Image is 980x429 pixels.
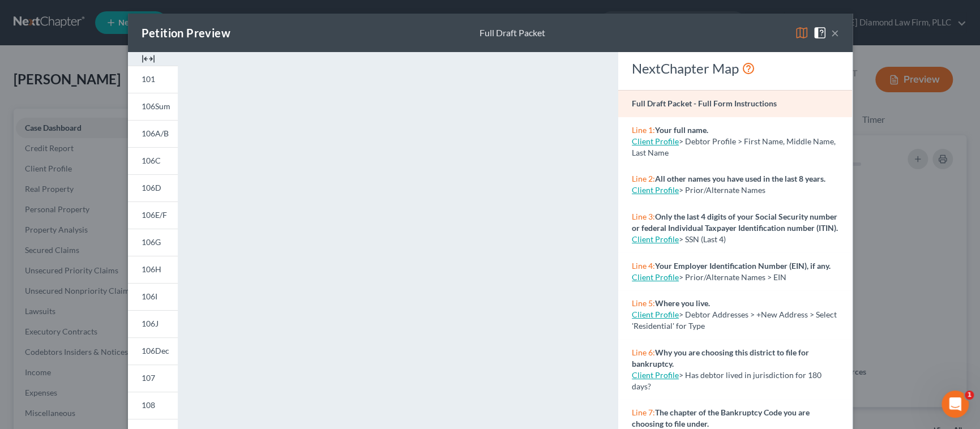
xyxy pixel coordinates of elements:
span: 108 [142,400,155,410]
span: Line 2: [632,174,655,183]
a: 106A/B [128,120,178,147]
img: help-close-5ba153eb36485ed6c1ea00a893f15db1cb9b99d6cae46e1a8edb6c62d00a1a76.svg [813,26,827,40]
a: 106C [128,147,178,174]
span: 106J [142,319,159,328]
span: > Prior/Alternate Names > EIN [679,272,786,282]
span: 106Sum [142,101,170,111]
a: Client Profile [632,234,679,244]
span: 106E/F [142,210,167,220]
a: 107 [128,364,178,392]
span: 106D [142,183,161,192]
a: 106E/F [128,201,178,229]
strong: Why you are choosing this district to file for bankruptcy. [632,348,809,368]
span: 106G [142,237,161,247]
span: Line 7: [632,407,655,417]
span: 106C [142,156,161,165]
a: 106D [128,174,178,201]
strong: All other names you have used in the last 8 years. [655,174,825,183]
span: 106I [142,291,157,301]
span: 101 [142,74,155,84]
div: Full Draft Packet [480,27,545,40]
a: Client Profile [632,185,679,195]
a: 106Sum [128,93,178,120]
strong: The chapter of the Bankruptcy Code you are choosing to file under. [632,407,810,428]
a: 106Dec [128,337,178,364]
span: Line 1: [632,125,655,135]
a: 108 [128,392,178,419]
span: > SSN (Last 4) [679,234,726,244]
span: > Prior/Alternate Names [679,185,765,195]
span: 106H [142,264,161,274]
a: Client Profile [632,136,679,146]
img: expand-e0f6d898513216a626fdd78e52531dac95497ffd26381d4c15ee2fc46db09dca.svg [142,52,155,66]
span: Line 6: [632,348,655,357]
a: Client Profile [632,310,679,319]
img: map-eea8200ae884c6f1103ae1953ef3d486a96c86aabb227e865a55264e3737af1f.svg [795,26,808,40]
span: 106Dec [142,346,169,355]
span: 107 [142,373,155,383]
a: Client Profile [632,370,679,380]
div: NextChapter Map [632,59,838,78]
a: 106I [128,283,178,310]
a: Client Profile [632,272,679,282]
a: 101 [128,66,178,93]
a: 106G [128,229,178,256]
div: Petition Preview [142,25,230,41]
strong: Your Employer Identification Number (EIN), if any. [655,261,831,271]
a: 106H [128,256,178,283]
span: > Debtor Addresses > +New Address > Select 'Residential' for Type [632,310,837,331]
strong: Your full name. [655,125,708,135]
span: 1 [965,391,974,400]
span: Line 3: [632,212,655,221]
strong: Full Draft Packet - Full Form Instructions [632,98,777,108]
a: 106J [128,310,178,337]
span: Line 4: [632,261,655,271]
strong: Where you live. [655,298,710,308]
span: 106A/B [142,128,169,138]
button: × [831,26,839,40]
strong: Only the last 4 digits of your Social Security number or federal Individual Taxpayer Identificati... [632,212,838,233]
span: > Has debtor lived in jurisdiction for 180 days? [632,370,821,391]
span: > Debtor Profile > First Name, Middle Name, Last Name [632,136,836,157]
span: Line 5: [632,298,655,308]
iframe: Intercom live chat [942,391,969,418]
